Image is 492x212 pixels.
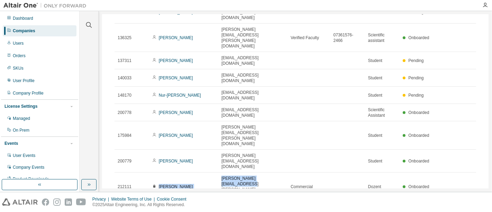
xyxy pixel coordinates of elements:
[408,76,423,80] span: Pending
[408,35,429,40] span: Onboarded
[13,53,26,59] div: Orders
[76,198,86,206] img: youtube.svg
[118,110,131,115] span: 200778
[159,58,193,63] a: [PERSON_NAME]
[4,141,18,146] div: Events
[334,32,362,43] span: 07361576-2466
[368,92,382,98] span: Student
[159,93,201,98] a: Nur-[PERSON_NAME]
[159,159,193,164] a: [PERSON_NAME]
[159,35,193,40] a: [PERSON_NAME]
[408,133,429,138] span: Onboarded
[159,184,193,189] a: [PERSON_NAME]
[368,75,382,81] span: Student
[221,90,284,101] span: [EMAIL_ADDRESS][DOMAIN_NAME]
[13,127,29,133] div: On Prem
[3,2,90,9] img: Altair One
[368,133,382,138] span: Student
[42,198,49,206] img: facebook.svg
[408,93,423,98] span: Pending
[118,133,131,138] span: 175984
[13,153,35,158] div: User Events
[118,92,131,98] span: 148170
[368,32,397,43] span: Scientific assistant
[13,90,44,96] div: Company Profile
[291,184,313,189] span: Commercial
[221,27,284,49] span: [PERSON_NAME][EMAIL_ADDRESS][PERSON_NAME][DOMAIN_NAME]
[221,107,284,118] span: [EMAIL_ADDRESS][DOMAIN_NAME]
[157,196,190,202] div: Cookie Consent
[13,165,44,170] div: Company Events
[13,16,33,21] div: Dashboard
[65,198,72,206] img: linkedin.svg
[92,202,191,208] p: © 2025 Altair Engineering, Inc. All Rights Reserved.
[13,78,35,83] div: User Profile
[408,110,429,115] span: Onboarded
[13,176,49,182] div: Product Downloads
[408,159,429,164] span: Onboarded
[408,184,429,189] span: Onboarded
[118,158,131,164] span: 200779
[159,133,193,138] a: [PERSON_NAME]
[2,198,38,206] img: altair_logo.svg
[4,104,37,109] div: License Settings
[221,176,284,198] span: [PERSON_NAME][EMAIL_ADDRESS][PERSON_NAME][DOMAIN_NAME]
[159,110,193,115] a: [PERSON_NAME]
[368,107,397,118] span: Scientific Assistant
[13,65,24,71] div: SKUs
[118,35,131,41] span: 136325
[13,41,24,46] div: Users
[92,196,111,202] div: Privacy
[159,76,193,80] a: [PERSON_NAME]
[368,158,382,164] span: Student
[221,55,284,66] span: [EMAIL_ADDRESS][DOMAIN_NAME]
[291,35,319,41] span: Verified Faculty
[53,198,61,206] img: instagram.svg
[111,196,157,202] div: Website Terms of Use
[368,58,382,63] span: Student
[221,124,284,147] span: [PERSON_NAME][EMAIL_ADDRESS][PERSON_NAME][DOMAIN_NAME]
[221,72,284,83] span: [EMAIL_ADDRESS][DOMAIN_NAME]
[13,116,30,121] div: Managed
[118,184,131,189] span: 212111
[118,75,131,81] span: 140033
[408,58,423,63] span: Pending
[118,58,131,63] span: 137311
[13,28,35,34] div: Companies
[221,153,284,169] span: [PERSON_NAME][EMAIL_ADDRESS][DOMAIN_NAME]
[368,184,381,189] span: Dozent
